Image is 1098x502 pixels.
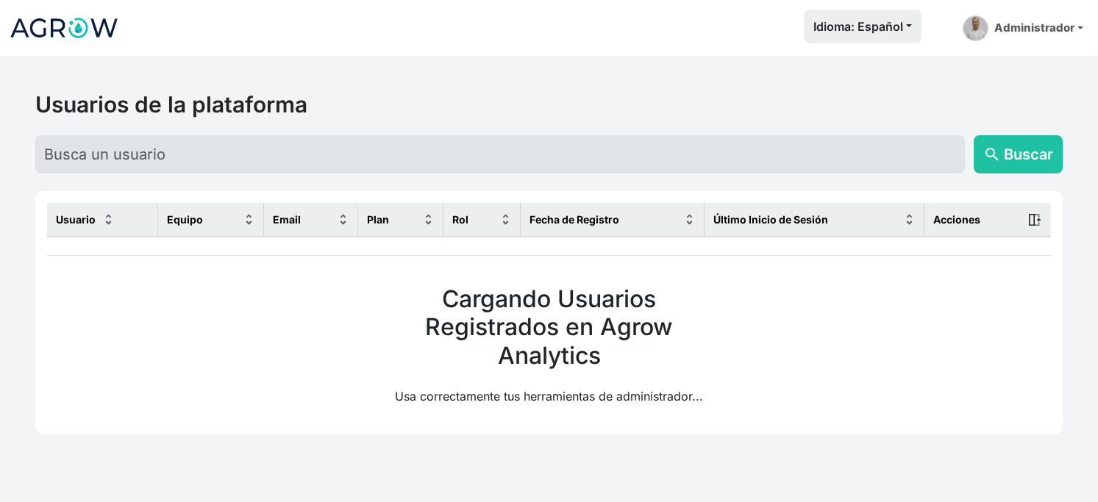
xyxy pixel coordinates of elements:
span: Usuario [56,212,96,227]
img: sort [500,214,511,225]
span: Fecha de Registro [530,212,619,227]
span: Acciones [933,212,980,227]
img: sort [338,214,349,225]
img: Logo [9,10,119,46]
img: sort [423,214,434,225]
h2: Cargando Usuarios Registrados en Agrow Analytics [388,285,710,370]
input: Busca un usuario [35,135,965,173]
span: Último Inicio de Sesión [713,212,828,227]
img: action [1027,212,1042,227]
img: sort [684,214,695,225]
a: Administrador [957,10,1089,47]
img: admin-picture [963,15,988,41]
button: Idioma: Español [804,10,921,43]
p: Usa correctamente tus herramientas de administrador... [388,387,710,405]
button: searchBuscar [974,135,1063,173]
span: Plan [367,212,389,227]
span: Email [273,212,301,227]
span: Buscar [1004,143,1053,165]
span: Rol [452,212,468,227]
img: sort [103,214,114,225]
span: Equipo [167,212,203,227]
img: sort [243,214,254,225]
span: search [983,146,1001,163]
img: sort [904,214,915,225]
h2: Usuarios de la plataforma [35,91,1063,118]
